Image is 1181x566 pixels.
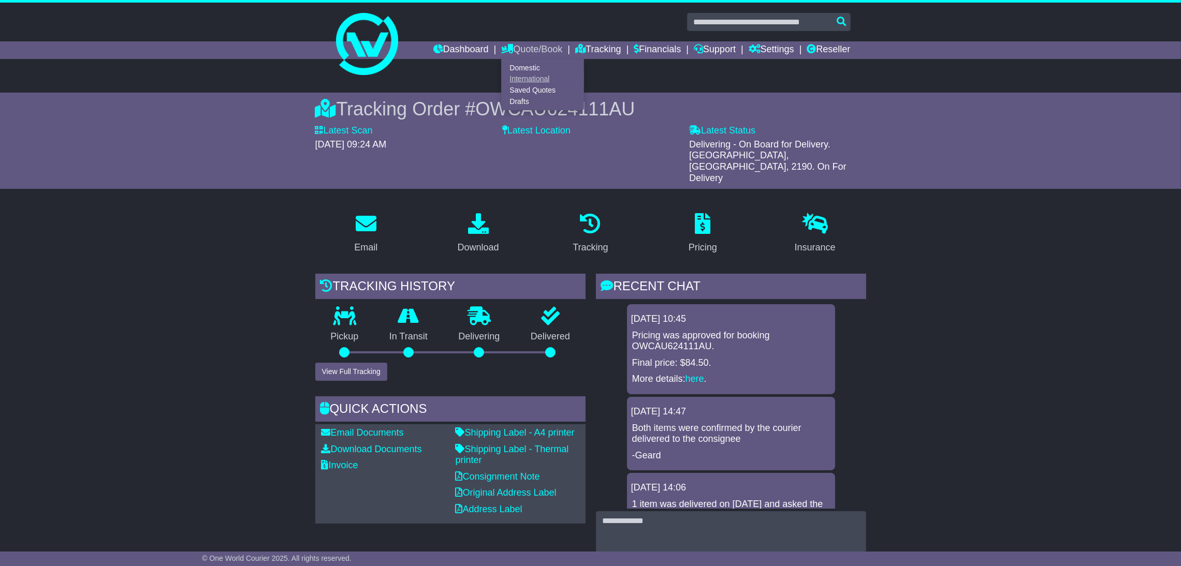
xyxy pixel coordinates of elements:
[502,62,584,73] a: Domestic
[632,358,830,369] p: Final price: $84.50.
[694,41,736,59] a: Support
[315,125,373,137] label: Latest Scan
[354,241,377,255] div: Email
[631,314,831,325] div: [DATE] 10:45
[632,423,830,445] p: Both items were confirmed by the courier delivered to the consignee
[322,427,404,438] a: Email Documents
[632,330,830,352] p: Pricing was approved for booking OWCAU624111AU.
[566,210,615,258] a: Tracking
[632,499,830,521] p: 1 item was delivered on [DATE] and asked the courier to advise the ETA for the last item
[347,210,384,258] a: Email
[315,396,586,424] div: Quick Actions
[501,41,562,59] a: Quote/Book
[631,482,831,494] div: [DATE] 14:06
[632,374,830,385] p: More details: .
[807,41,850,59] a: Reseller
[749,41,794,59] a: Settings
[322,460,358,470] a: Invoice
[456,427,575,438] a: Shipping Label - A4 printer
[596,274,866,302] div: RECENT CHAT
[689,125,755,137] label: Latest Status
[502,85,584,96] a: Saved Quotes
[689,241,717,255] div: Pricing
[632,450,830,461] p: -Geard
[575,41,621,59] a: Tracking
[315,363,387,381] button: View Full Tracking
[456,444,569,466] a: Shipping Label - Thermal printer
[795,241,836,255] div: Insurance
[315,139,387,150] span: [DATE] 09:24 AM
[515,331,586,342] p: Delivered
[573,241,608,255] div: Tracking
[458,241,499,255] div: Download
[501,59,584,110] div: Quote/Book
[788,210,842,258] a: Insurance
[686,374,704,384] a: here
[322,444,422,454] a: Download Documents
[456,487,557,498] a: Original Address Label
[502,125,571,137] label: Latest Location
[634,41,681,59] a: Financials
[682,210,724,258] a: Pricing
[475,98,635,120] span: OWCAU624111AU
[502,96,584,107] a: Drafts
[315,98,866,120] div: Tracking Order #
[502,73,584,85] a: International
[315,274,586,302] div: Tracking history
[456,471,540,482] a: Consignment Note
[443,331,516,342] p: Delivering
[456,504,522,514] a: Address Label
[315,331,374,342] p: Pickup
[451,210,506,258] a: Download
[631,406,831,418] div: [DATE] 14:47
[374,331,443,342] p: In Transit
[689,139,846,183] span: Delivering - On Board for Delivery. [GEOGRAPHIC_DATA], [GEOGRAPHIC_DATA], 2190. On For Delivery
[433,41,489,59] a: Dashboard
[202,554,352,562] span: © One World Courier 2025. All rights reserved.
